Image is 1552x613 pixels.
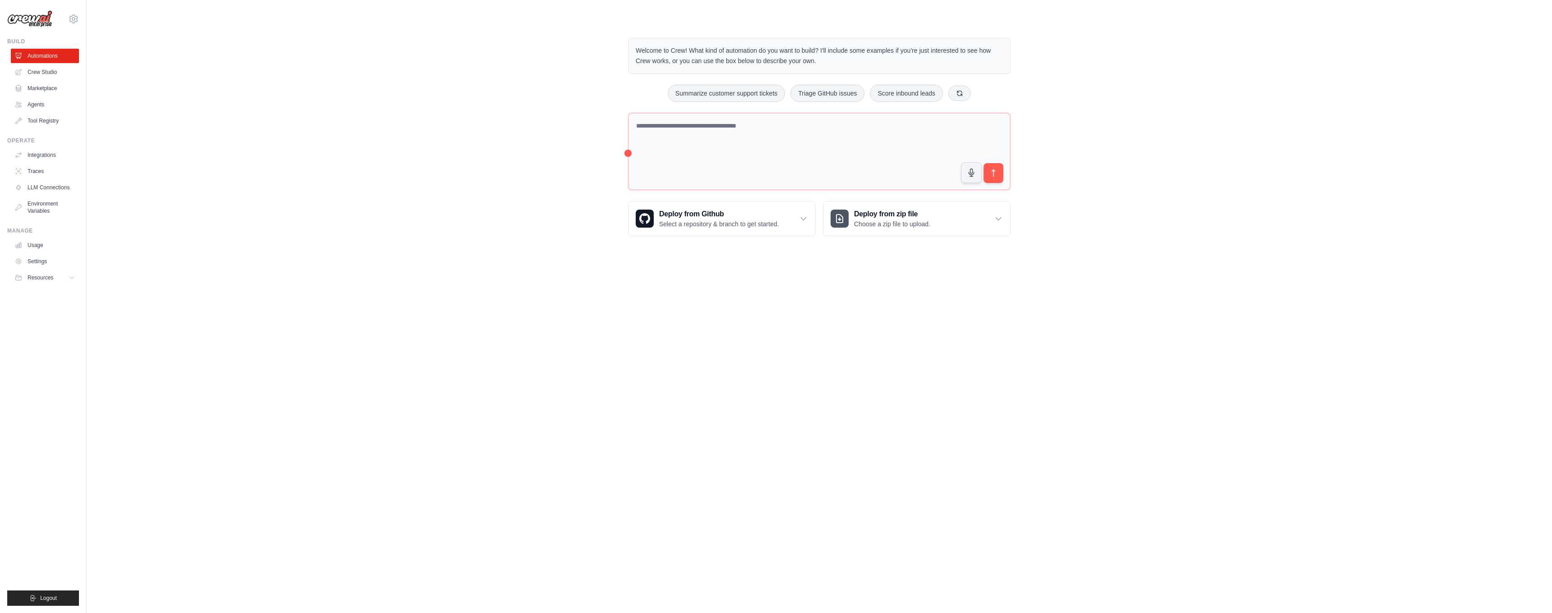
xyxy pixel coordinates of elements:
[7,38,79,45] div: Build
[11,49,79,63] a: Automations
[7,137,79,144] div: Operate
[659,220,779,229] p: Select a repository & branch to get started.
[11,238,79,252] a: Usage
[854,220,930,229] p: Choose a zip file to upload.
[11,164,79,178] a: Traces
[790,85,864,102] button: Triage GitHub issues
[659,209,779,220] h3: Deploy from Github
[40,595,57,602] span: Logout
[11,97,79,112] a: Agents
[11,197,79,218] a: Environment Variables
[7,590,79,606] button: Logout
[854,209,930,220] h3: Deploy from zip file
[11,180,79,195] a: LLM Connections
[28,274,53,281] span: Resources
[870,85,943,102] button: Score inbound leads
[7,10,52,27] img: Logo
[11,81,79,96] a: Marketplace
[668,85,785,102] button: Summarize customer support tickets
[636,46,1003,66] p: Welcome to Crew! What kind of automation do you want to build? I'll include some examples if you'...
[11,114,79,128] a: Tool Registry
[7,227,79,234] div: Manage
[11,254,79,269] a: Settings
[11,270,79,285] button: Resources
[11,65,79,79] a: Crew Studio
[11,148,79,162] a: Integrations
